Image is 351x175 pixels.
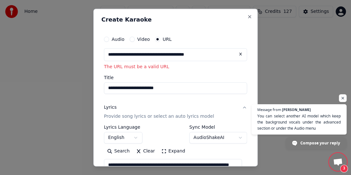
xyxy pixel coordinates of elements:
label: Title [104,75,247,80]
p: The URL must be a valid URL [104,64,247,70]
button: Search [104,146,133,156]
div: Lyrics [104,104,116,111]
button: LyricsProvide song lyrics or select an auto lyrics model [104,99,247,125]
h2: Create Karaoke [101,17,250,23]
label: Lyrics Language [104,125,142,129]
button: Expand [158,146,188,156]
label: Audio [112,37,124,41]
button: Clear [133,146,158,156]
label: Video [137,37,150,41]
p: Provide song lyrics or select an auto lyrics model [104,113,214,120]
label: Sync Model [189,125,247,129]
label: URL [163,37,172,41]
